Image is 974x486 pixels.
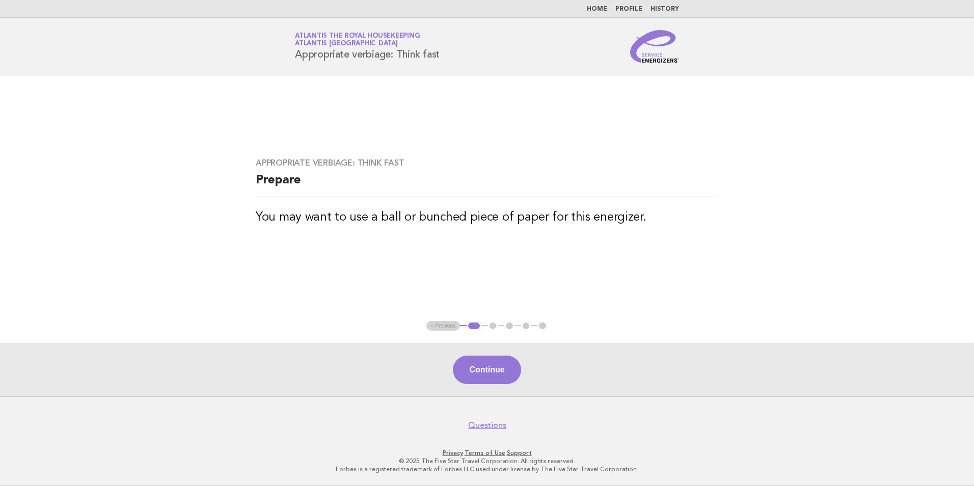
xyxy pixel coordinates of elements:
a: Terms of Use [465,449,505,456]
button: Continue [453,356,521,384]
a: History [651,6,679,12]
a: Support [507,449,532,456]
a: Questions [468,420,506,430]
a: Profile [615,6,642,12]
h2: Prepare [256,172,718,197]
a: Privacy [443,449,463,456]
span: Atlantis [GEOGRAPHIC_DATA] [295,41,398,47]
a: Atlantis the Royal HousekeepingAtlantis [GEOGRAPHIC_DATA] [295,33,420,47]
h3: Appropriate verbiage: Think fast [256,158,718,168]
h3: You may want to use a ball or bunched piece of paper for this energizer. [256,209,718,226]
img: Service Energizers [630,30,679,63]
a: Home [587,6,607,12]
h1: Appropriate verbiage: Think fast [295,33,440,60]
p: Forbes is a registered trademark of Forbes LLC used under license by The Five Star Travel Corpora... [175,465,799,473]
p: © 2025 The Five Star Travel Corporation. All rights reserved. [175,457,799,465]
p: · · [175,449,799,457]
button: 1 [467,321,481,331]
